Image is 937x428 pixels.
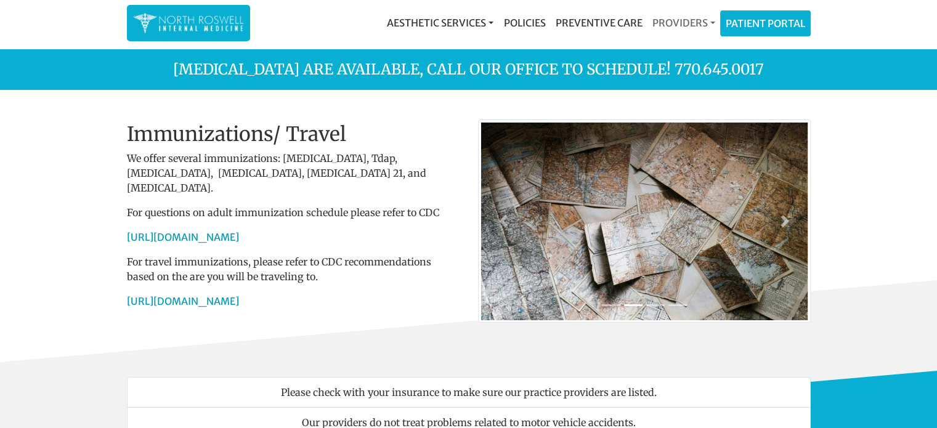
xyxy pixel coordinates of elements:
[127,377,811,408] li: Please check with your insurance to make sure our practice providers are listed.
[127,231,239,243] a: [URL][DOMAIN_NAME]
[127,151,460,195] p: We offer several immunizations: [MEDICAL_DATA], Tdap, [MEDICAL_DATA], [MEDICAL_DATA], [MEDICAL_DA...
[127,205,460,220] p: For questions on adult immunization schedule please refer to CDC
[133,11,244,35] img: North Roswell Internal Medicine
[118,59,820,81] p: [MEDICAL_DATA] are available, call our office to schedule! 770.645.0017
[550,10,647,35] a: Preventive Care
[127,254,460,284] p: For travel immunizations, please refer to CDC recommendations based on the are you will be travel...
[127,295,239,307] a: [URL][DOMAIN_NAME]
[498,10,550,35] a: Policies
[127,123,460,146] h2: Immunizations/ Travel
[721,11,810,36] a: Patient Portal
[647,10,720,35] a: Providers
[382,10,498,35] a: Aesthetic Services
